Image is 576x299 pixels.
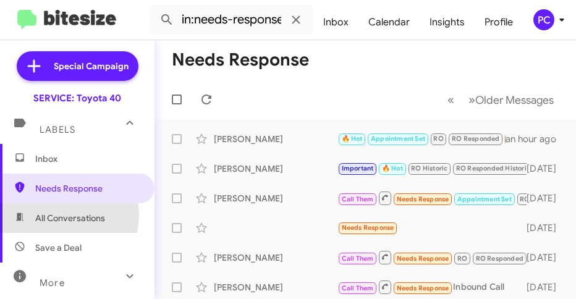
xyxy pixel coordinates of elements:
span: RO Responded Historic [456,164,530,172]
a: Special Campaign [17,51,138,81]
div: Inbound Call [337,279,527,295]
div: [PERSON_NAME] [214,251,337,264]
span: Call Them [342,255,374,263]
div: Inbound Call [337,250,527,265]
span: Older Messages [475,93,554,107]
span: Needs Response [342,224,394,232]
a: Insights [420,4,475,40]
div: [DATE] [527,222,566,234]
div: [PERSON_NAME] [214,281,337,293]
div: [PERSON_NAME] [214,162,337,175]
div: [DATE] [527,192,566,204]
button: Previous [440,87,462,112]
span: Needs Response [397,195,449,203]
a: Calendar [358,4,420,40]
span: Labels [40,124,75,135]
span: Appointment Set [457,195,512,203]
span: Special Campaign [54,60,129,72]
span: Needs Response [35,182,140,195]
span: RO [433,135,443,143]
span: 🔥 Hot [342,135,363,143]
span: Important [342,164,374,172]
div: Inbound Call [337,190,527,206]
span: RO Responded [452,135,499,143]
a: Profile [475,4,523,40]
span: 🔥 Hot [382,164,403,172]
span: RO [520,195,530,203]
span: Call Them [342,284,374,292]
div: [PERSON_NAME] [214,133,337,145]
div: [DATE] [527,162,566,175]
button: Next [461,87,561,112]
span: RO [457,255,467,263]
div: Is tonight ok? [337,161,527,175]
nav: Page navigation example [441,87,561,112]
span: « [447,92,454,107]
span: » [468,92,475,107]
div: [DATE] [527,281,566,293]
span: Needs Response [397,255,449,263]
span: Needs Response [397,284,449,292]
div: Is there anyway I'd be able to come now and wait? [337,132,506,146]
span: Inbox [35,153,140,165]
div: an hour ago [506,133,566,145]
span: Call Them [342,195,374,203]
h1: Needs Response [172,50,309,70]
div: PC [533,9,554,30]
input: Search [150,5,313,35]
div: [PERSON_NAME] [214,192,337,204]
span: All Conversations [35,212,105,224]
button: PC [523,9,562,30]
span: RO Responded [476,255,523,263]
div: SERVICE: Toyota 40 [33,92,121,104]
span: RO Historic [411,164,447,172]
a: Inbox [313,4,358,40]
div: [DATE] [527,251,566,264]
span: Appointment Set [371,135,425,143]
